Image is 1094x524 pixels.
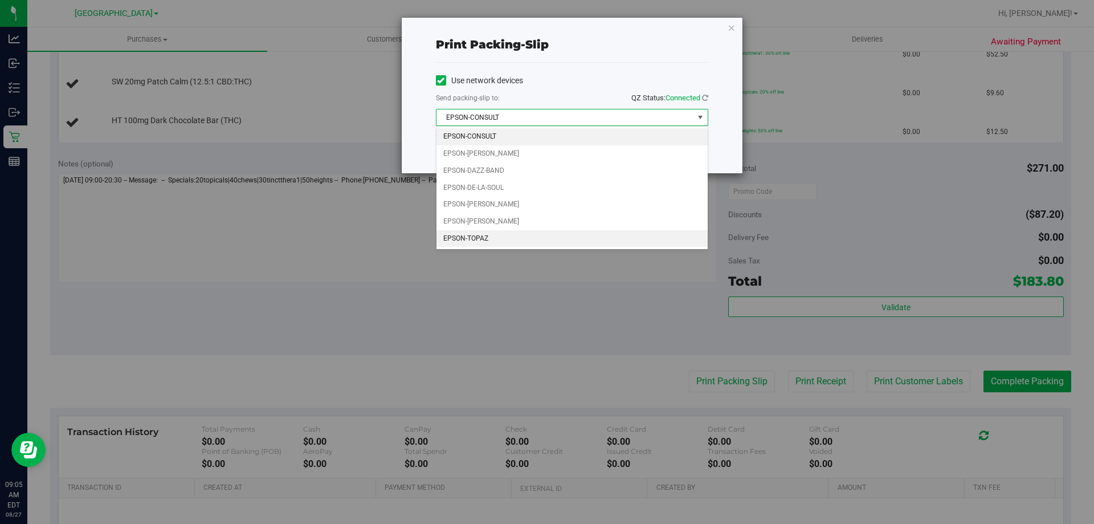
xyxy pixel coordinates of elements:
[436,93,500,103] label: Send packing-slip to:
[436,145,708,163] li: EPSON-[PERSON_NAME]
[666,94,700,102] span: Connected
[436,230,708,247] li: EPSON-TOPAZ
[693,109,707,125] span: select
[436,213,708,230] li: EPSON-[PERSON_NAME]
[436,163,708,180] li: EPSON-DAZZ-BAND
[11,433,46,467] iframe: Resource center
[436,38,549,51] span: Print packing-slip
[436,128,708,145] li: EPSON-CONSULT
[436,180,708,197] li: EPSON-DE-LA-SOUL
[631,94,708,102] span: QZ Status:
[436,109,693,125] span: EPSON-CONSULT
[436,196,708,213] li: EPSON-[PERSON_NAME]
[436,75,523,87] label: Use network devices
